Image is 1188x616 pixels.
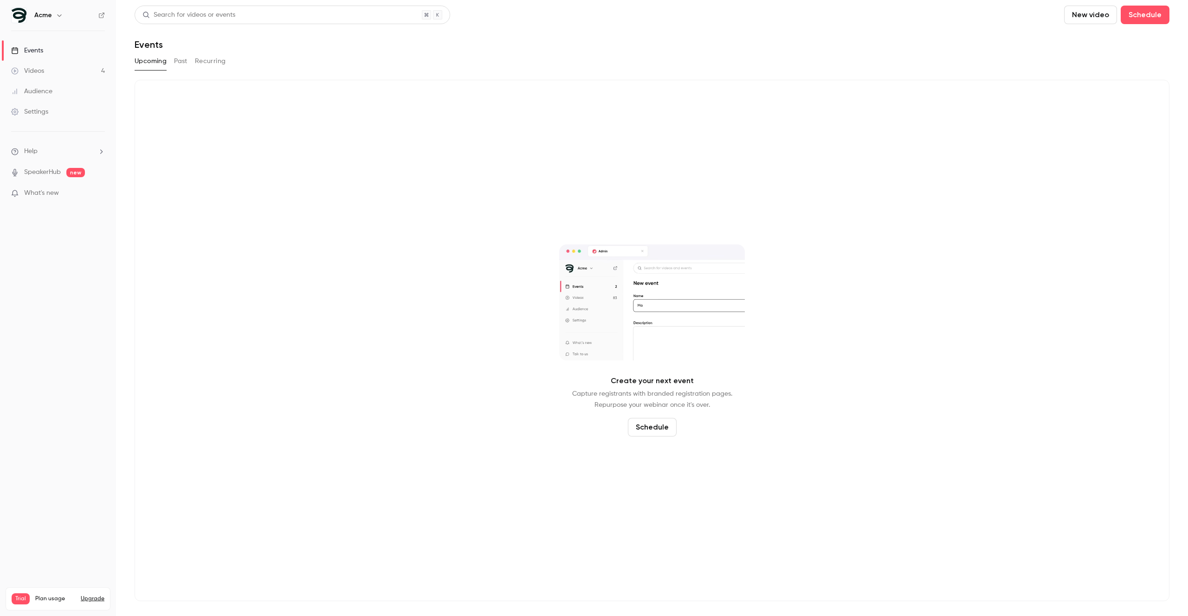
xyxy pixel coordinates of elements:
iframe: Noticeable Trigger [94,189,105,198]
div: Audience [11,87,52,96]
button: Upcoming [135,54,167,69]
div: Settings [11,107,48,116]
li: help-dropdown-opener [11,147,105,156]
div: Search for videos or events [142,10,235,20]
h1: Events [135,39,163,50]
h6: Acme [34,11,52,20]
p: Capture registrants with branded registration pages. Repurpose your webinar once it's over. [572,388,732,411]
button: Past [174,54,187,69]
a: SpeakerHub [24,167,61,177]
div: Videos [11,66,44,76]
span: Trial [12,593,30,604]
img: Acme [12,8,26,23]
button: Schedule [1121,6,1169,24]
span: What's new [24,188,59,198]
div: Events [11,46,43,55]
span: Help [24,147,38,156]
button: Schedule [628,418,677,436]
button: Upgrade [81,595,104,603]
span: new [66,168,85,177]
button: Recurring [195,54,226,69]
p: Create your next event [611,375,694,386]
button: New video [1064,6,1117,24]
span: Plan usage [35,595,75,603]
